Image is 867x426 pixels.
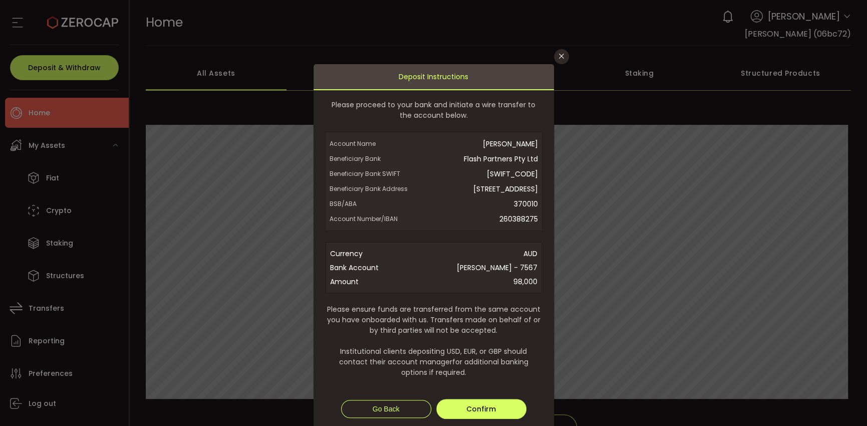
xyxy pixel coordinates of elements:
[466,404,496,414] span: Confirm
[385,261,537,275] span: [PERSON_NAME] - 7567
[330,166,410,181] span: Beneficiary Bank SWIFT
[326,100,542,121] span: Please proceed to your bank and initiate a wire transfer to the account below.
[330,151,410,166] span: Beneficiary Bank
[410,151,538,166] span: Flash Partners Pty Ltd
[330,136,410,151] span: Account Name
[410,136,538,151] span: [PERSON_NAME]
[330,247,385,261] span: Currency
[341,400,431,418] button: Go Back
[410,166,538,181] span: [SWIFT_CODE]
[326,304,542,378] span: Please ensure funds are transferred from the same account you have onboarded with us. Transfers m...
[385,275,537,289] span: 98,000
[817,378,867,426] iframe: Chat Widget
[410,211,538,227] span: 260388275
[330,181,410,196] span: Beneficiary Bank Address
[330,261,385,275] span: Bank Account
[373,405,400,413] span: Go Back
[330,211,410,227] span: Account Number/IBAN
[554,49,569,64] button: Close
[385,247,537,261] span: AUD
[436,399,526,419] button: Confirm
[410,196,538,211] span: 370010
[410,181,538,196] span: [STREET_ADDRESS]
[330,196,410,211] span: BSB/ABA
[330,275,385,289] span: Amount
